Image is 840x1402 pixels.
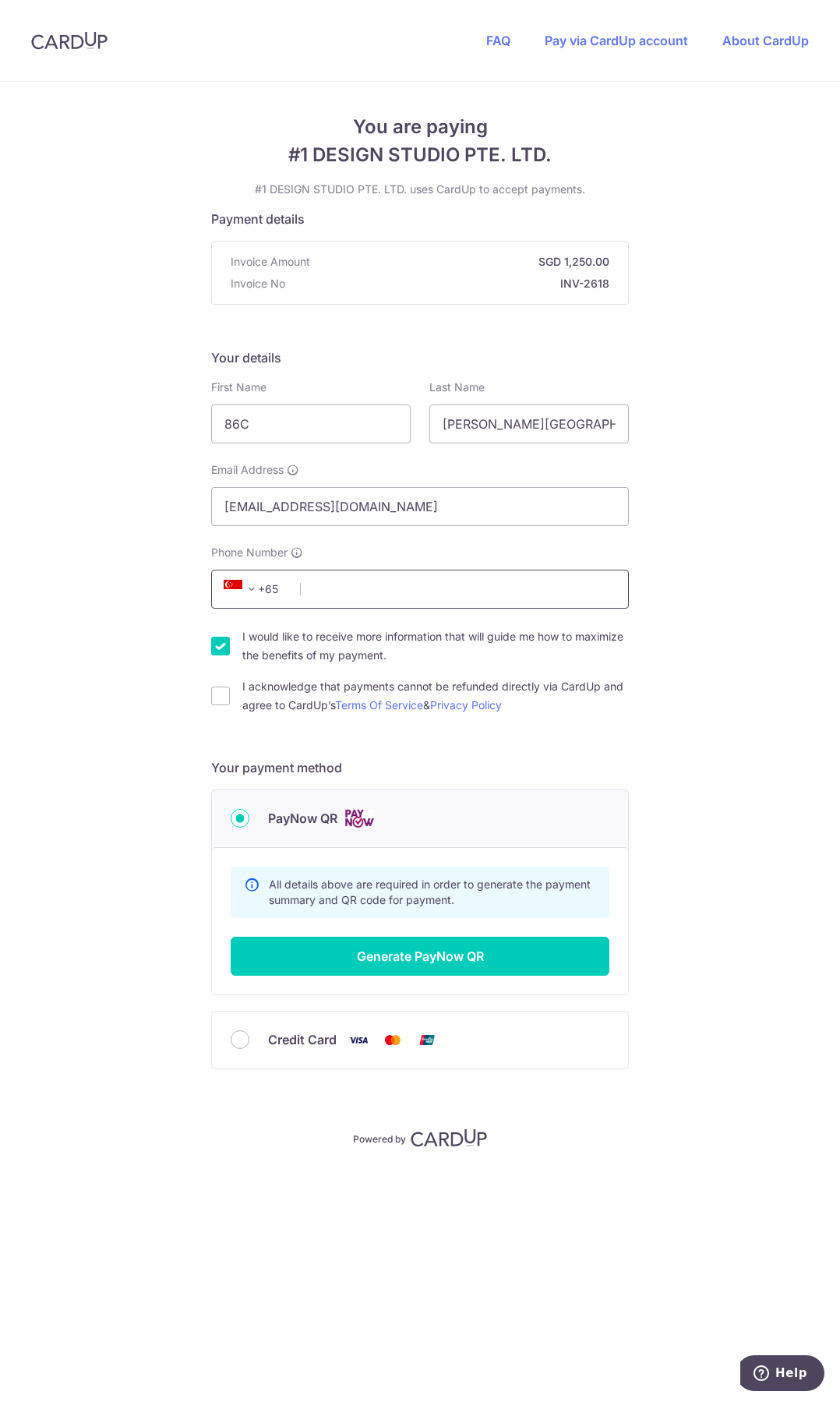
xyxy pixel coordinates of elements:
span: #1 DESIGN STUDIO PTE. LTD. [211,141,629,169]
p: #1 DESIGN STUDIO PTE. LTD. uses CardUp to accept payments. [211,182,629,197]
h5: Your details [211,348,629,367]
label: I would like to receive more information that will guide me how to maximize the benefits of my pa... [242,627,629,665]
img: CardUp [411,1128,487,1147]
label: Last Name [429,380,485,395]
img: Union Pay [411,1030,443,1050]
strong: INV-2618 [291,276,609,291]
div: PayNow QR Cards logo [231,809,609,828]
span: Invoice Amount [231,254,310,270]
div: Credit Card Visa Mastercard Union Pay [231,1030,609,1050]
span: Credit Card [268,1030,337,1049]
span: +65 [219,580,289,599]
iframe: Opens a widget where you can find more information [740,1355,824,1394]
span: All details above are required in order to generate the payment summary and QR code for payment. [269,878,591,906]
a: Privacy Policy [430,698,502,712]
input: Email address [211,487,629,526]
p: Powered by [353,1130,406,1146]
img: Cards logo [344,809,375,828]
a: About CardUp [722,33,809,48]
h5: Your payment method [211,758,629,777]
span: You are paying [211,113,629,141]
img: Visa [343,1030,374,1050]
span: Phone Number [211,545,288,560]
h5: Payment details [211,210,629,228]
a: Terms Of Service [335,698,423,712]
input: First name [211,404,411,443]
span: +65 [224,580,261,599]
span: Email Address [211,462,284,478]
button: Generate PayNow QR [231,937,609,976]
img: Mastercard [377,1030,408,1050]
label: First Name [211,380,266,395]
strong: SGD 1,250.00 [316,254,609,270]
a: FAQ [486,33,510,48]
input: Last name [429,404,629,443]
label: I acknowledge that payments cannot be refunded directly via CardUp and agree to CardUp’s & [242,677,629,715]
span: PayNow QR [268,809,337,828]
a: Pay via CardUp account [545,33,688,48]
span: Invoice No [231,276,285,291]
img: CardUp [31,31,108,50]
